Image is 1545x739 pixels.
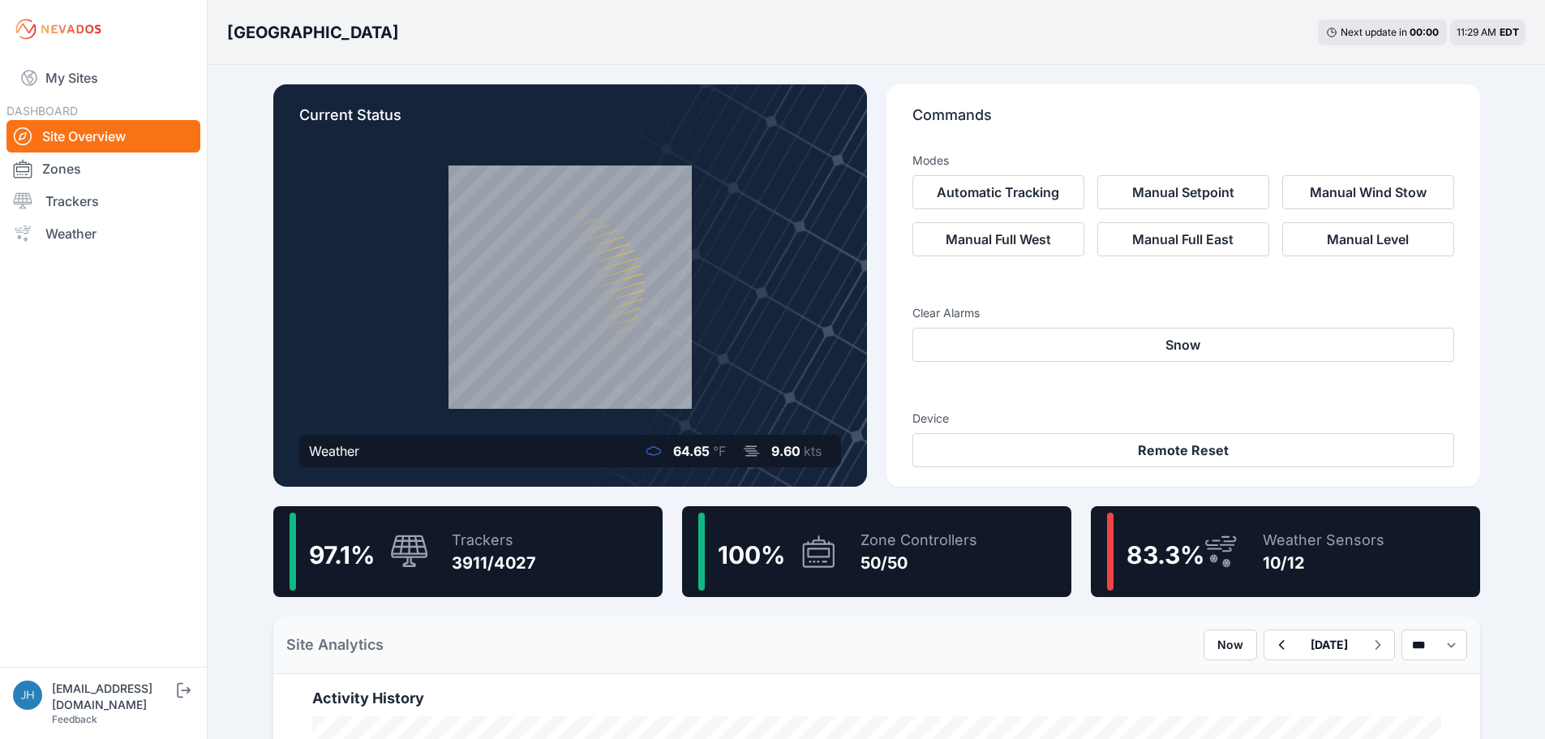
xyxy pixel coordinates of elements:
[1282,222,1454,256] button: Manual Level
[286,634,384,656] h2: Site Analytics
[273,506,663,597] a: 97.1%Trackers3911/4027
[860,552,977,574] div: 50/50
[1282,175,1454,209] button: Manual Wind Stow
[713,443,726,459] span: °F
[912,153,949,169] h3: Modes
[227,11,399,54] nav: Breadcrumb
[309,540,375,569] span: 97.1 %
[452,552,536,574] div: 3911/4027
[673,443,710,459] span: 64.65
[804,443,822,459] span: kts
[912,222,1084,256] button: Manual Full West
[682,506,1071,597] a: 100%Zone Controllers50/50
[1263,552,1384,574] div: 10/12
[912,104,1454,140] p: Commands
[718,540,785,569] span: 100 %
[6,185,200,217] a: Trackers
[912,175,1084,209] button: Automatic Tracking
[1097,222,1269,256] button: Manual Full East
[299,104,841,140] p: Current Status
[1091,506,1480,597] a: 83.3%Weather Sensors10/12
[1500,26,1519,38] span: EDT
[860,529,977,552] div: Zone Controllers
[309,441,359,461] div: Weather
[13,681,42,710] img: jhaberkorn@invenergy.com
[6,153,200,185] a: Zones
[1457,26,1496,38] span: 11:29 AM
[1127,540,1204,569] span: 83.3 %
[1298,630,1361,660] button: [DATE]
[227,21,399,44] h3: [GEOGRAPHIC_DATA]
[1263,529,1384,552] div: Weather Sensors
[452,529,536,552] div: Trackers
[912,328,1454,362] button: Snow
[6,58,200,97] a: My Sites
[1410,26,1439,39] div: 00 : 00
[6,217,200,250] a: Weather
[912,410,1454,427] h3: Device
[912,433,1454,467] button: Remote Reset
[771,443,800,459] span: 9.60
[1341,26,1407,38] span: Next update in
[912,305,1454,321] h3: Clear Alarms
[52,681,174,713] div: [EMAIL_ADDRESS][DOMAIN_NAME]
[1097,175,1269,209] button: Manual Setpoint
[1204,629,1257,660] button: Now
[6,104,78,118] span: DASHBOARD
[6,120,200,153] a: Site Overview
[13,16,104,42] img: Nevados
[52,713,97,725] a: Feedback
[312,687,1441,710] h2: Activity History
